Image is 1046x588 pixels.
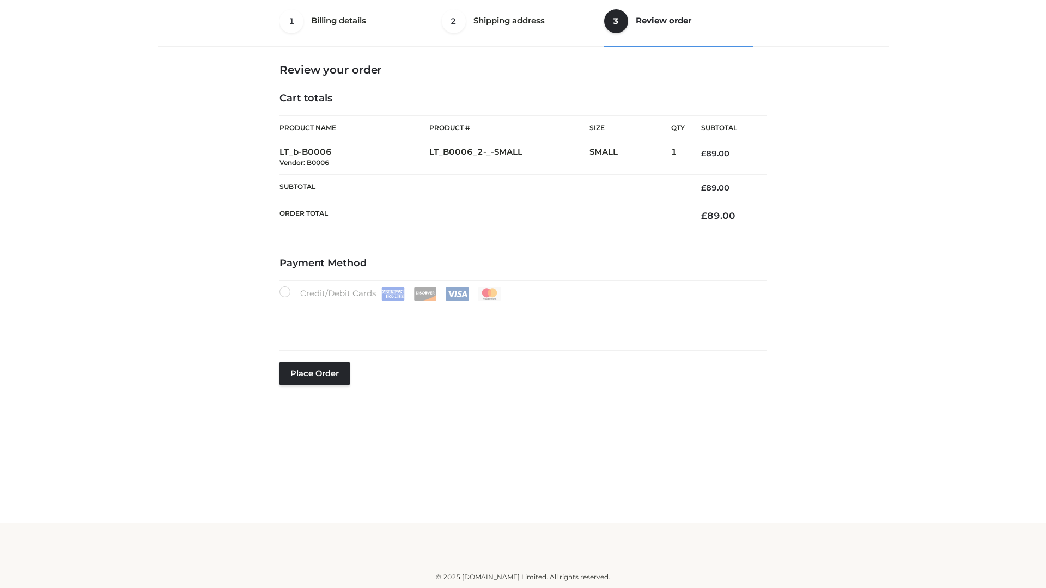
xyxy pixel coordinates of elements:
th: Product # [429,115,589,140]
td: LT_B0006_2-_-SMALL [429,140,589,175]
span: £ [701,183,706,193]
div: © 2025 [DOMAIN_NAME] Limited. All rights reserved. [162,572,884,583]
button: Place order [279,362,350,385]
img: Amex [381,287,405,301]
td: SMALL [589,140,671,175]
img: Visa [446,287,469,301]
th: Size [589,116,666,140]
img: Discover [413,287,437,301]
iframe: Secure payment input frame [277,299,764,339]
span: £ [701,149,706,158]
small: Vendor: B0006 [279,158,329,167]
h4: Cart totals [279,93,767,105]
img: Mastercard [478,287,501,301]
td: LT_b-B0006 [279,140,429,175]
th: Qty [671,115,685,140]
th: Order Total [279,201,685,230]
td: 1 [671,140,685,175]
h3: Review your order [279,63,767,76]
bdi: 89.00 [701,183,729,193]
bdi: 89.00 [701,149,729,158]
th: Subtotal [685,116,767,140]
h4: Payment Method [279,258,767,269]
th: Product Name [279,115,429,140]
bdi: 89.00 [701,210,735,221]
th: Subtotal [279,174,685,201]
span: £ [701,210,707,221]
label: Credit/Debit Cards [279,286,502,301]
